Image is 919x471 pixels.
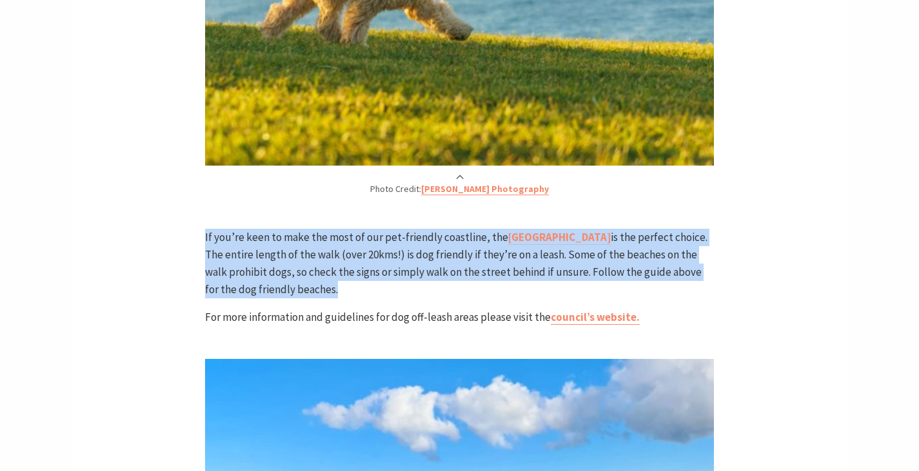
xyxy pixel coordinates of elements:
span: If you’re keen to make the most of our pet-friendly coastline, the [205,230,611,245]
a: [PERSON_NAME] Photography [421,183,549,195]
a: [GEOGRAPHIC_DATA] [508,230,611,245]
span: For more information and guidelines for dog off-leash areas please visit the [205,310,640,325]
p: Photo Credit: [205,172,714,196]
a: council’s website. [551,310,640,325]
